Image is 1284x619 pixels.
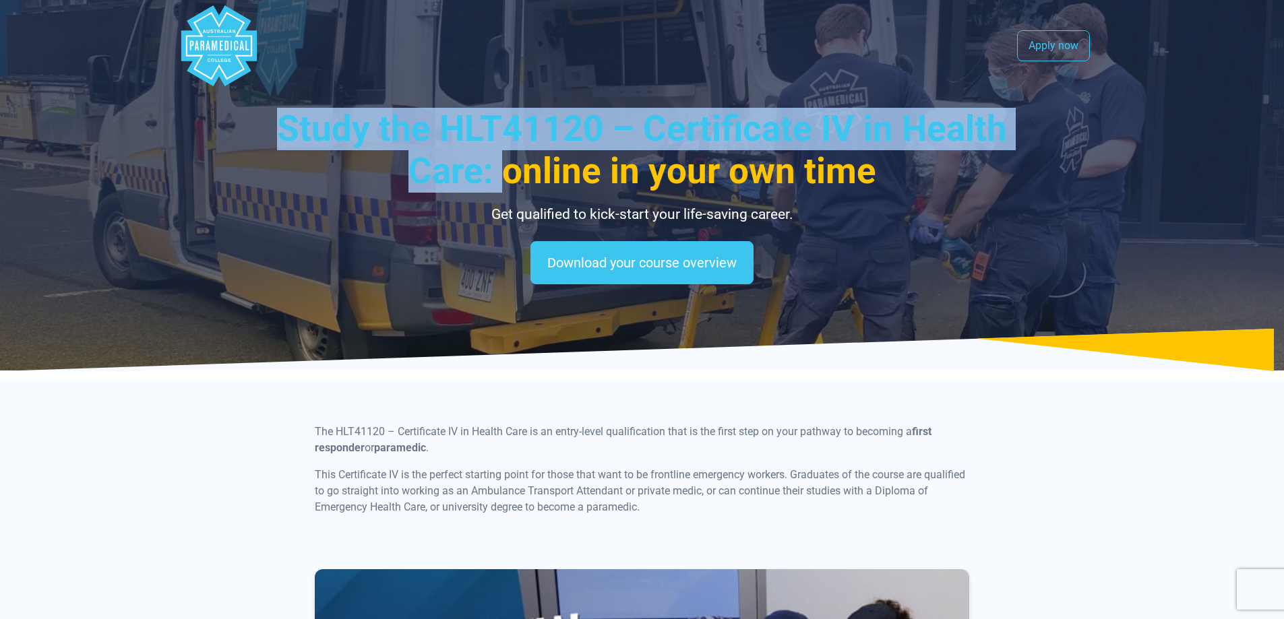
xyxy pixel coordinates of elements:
[315,468,965,513] span: This Certificate IV is the perfect starting point for those that want to be frontline emergency w...
[365,441,374,454] span: or
[374,441,426,454] b: paramedic
[1017,30,1090,61] a: Apply now
[530,241,754,284] a: Download your course overview
[426,441,429,454] span: .
[315,425,912,438] span: The HLT41120 – Certificate IV in Health Care is an entry-level qualification that is the first st...
[277,108,1007,192] span: Study the HLT41120 – Certificate IV in Health Care: online in your own time
[179,5,259,86] div: Australian Paramedical College
[491,206,793,222] span: Get qualified to kick-start your life-saving career.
